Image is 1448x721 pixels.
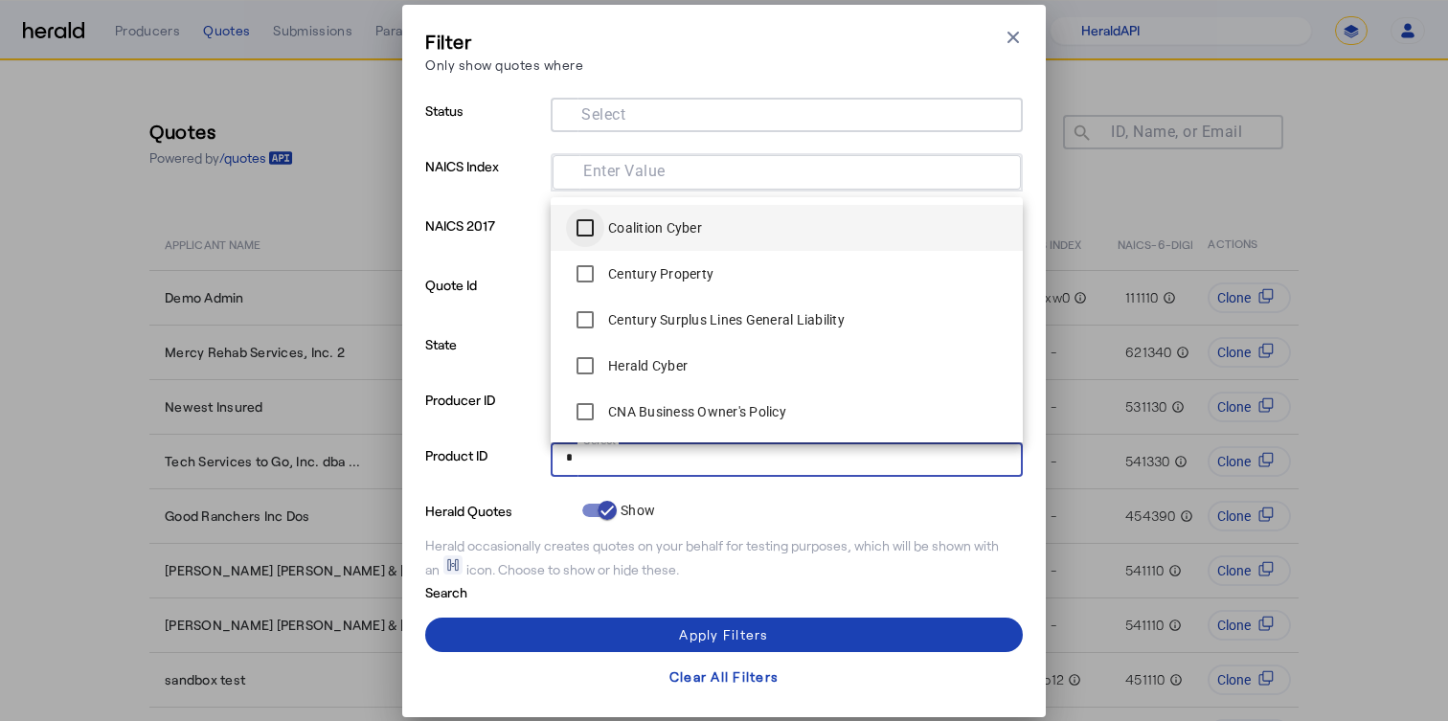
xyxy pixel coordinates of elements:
[583,161,666,179] mat-label: Enter Value
[604,218,702,237] label: Coalition Cyber
[669,666,779,687] div: Clear All Filters
[679,624,768,644] div: Apply Filters
[425,272,543,331] p: Quote Id
[425,55,583,75] p: Only show quotes where
[604,356,688,375] label: Herald Cyber
[617,501,655,520] label: Show
[425,213,543,272] p: NAICS 2017
[425,387,543,442] p: Producer ID
[425,331,543,387] p: State
[425,536,1023,579] div: Herald occasionally creates quotes on your behalf for testing purposes, which will be shown with ...
[604,310,845,329] label: Century Surplus Lines General Liability
[604,402,786,421] label: CNA Business Owner's Policy
[425,660,1023,694] button: Clear All Filters
[568,159,1006,182] mat-chip-grid: Selection
[425,28,583,55] h3: Filter
[583,433,617,446] mat-label: Select
[425,442,543,498] p: Product ID
[566,101,1007,124] mat-chip-grid: Selection
[425,498,575,521] p: Herald Quotes
[425,579,575,602] p: Search
[566,446,1007,469] mat-chip-grid: Selection
[425,98,543,153] p: Status
[425,618,1023,652] button: Apply Filters
[425,153,543,213] p: NAICS Index
[604,264,713,283] label: Century Property
[581,104,625,123] mat-label: Select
